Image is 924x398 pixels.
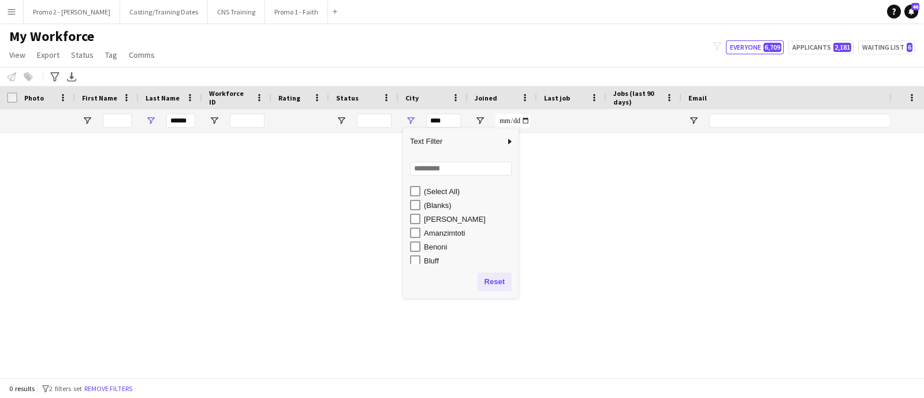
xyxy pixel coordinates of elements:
[209,116,219,126] button: Open Filter Menu
[336,116,346,126] button: Open Filter Menu
[146,116,156,126] button: Open Filter Menu
[82,94,117,102] span: First Name
[495,114,530,128] input: Joined Filter Input
[66,47,98,62] a: Status
[403,132,505,151] span: Text Filter
[7,92,17,103] input: Column with Header Selection
[100,47,122,62] a: Tag
[405,116,416,126] button: Open Filter Menu
[37,50,59,60] span: Export
[103,114,132,128] input: First Name Filter Input
[105,50,117,60] span: Tag
[124,47,159,62] a: Comms
[475,116,485,126] button: Open Filter Menu
[478,273,512,291] button: Reset
[5,47,30,62] a: View
[24,94,44,102] span: Photo
[911,3,919,10] span: 46
[424,229,515,237] div: Amanzimtoti
[904,5,918,18] a: 46
[424,187,515,196] div: (Select All)
[146,94,180,102] span: Last Name
[9,28,94,45] span: My Workforce
[613,89,661,106] span: Jobs (last 90 days)
[208,1,265,23] button: CNS Training
[82,382,135,395] button: Remove filters
[688,94,707,102] span: Email
[688,116,699,126] button: Open Filter Menu
[265,1,328,23] button: Promo 1 - Faith
[833,43,851,52] span: 2,181
[166,114,195,128] input: Last Name Filter Input
[82,116,92,126] button: Open Filter Menu
[129,50,155,60] span: Comms
[24,1,120,23] button: Promo 2 - [PERSON_NAME]
[405,94,419,102] span: City
[65,70,79,84] app-action-btn: Export XLSX
[424,201,515,210] div: (Blanks)
[209,89,251,106] span: Workforce ID
[9,50,25,60] span: View
[763,43,781,52] span: 6,709
[424,215,515,224] div: [PERSON_NAME]
[544,94,570,102] span: Last job
[357,114,392,128] input: Status Filter Input
[907,43,912,52] span: 6
[230,114,264,128] input: Workforce ID Filter Input
[858,40,915,54] button: Waiting list6
[336,94,359,102] span: Status
[726,40,784,54] button: Everyone6,709
[120,1,208,23] button: Casting/Training Dates
[424,256,515,265] div: Bluff
[475,94,497,102] span: Joined
[403,128,519,298] div: Column Filter
[32,47,64,62] a: Export
[71,50,94,60] span: Status
[278,94,300,102] span: Rating
[48,70,62,84] app-action-btn: Advanced filters
[424,243,515,251] div: Benoni
[410,162,512,176] input: Search filter values
[788,40,854,54] button: Applicants2,181
[709,114,906,128] input: Email Filter Input
[49,384,82,393] span: 2 filters set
